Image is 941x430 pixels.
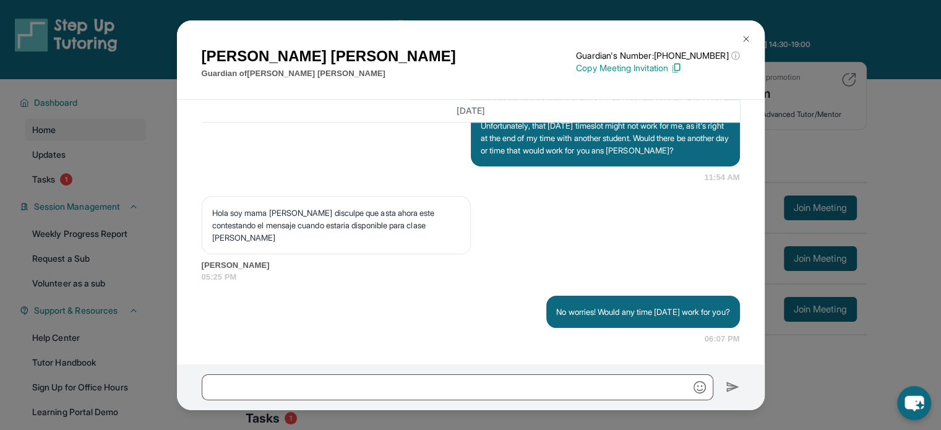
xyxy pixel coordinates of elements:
[741,34,751,44] img: Close Icon
[481,95,730,157] p: Hi [PERSON_NAME]! This is Jan from Step Up Tutoring. I'm excited to begin helping [PERSON_NAME] a...
[576,49,739,62] p: Guardian's Number: [PHONE_NUMBER]
[694,381,706,393] img: Emoji
[897,386,931,420] button: chat-button
[202,105,740,117] h3: [DATE]
[202,67,456,80] p: Guardian of [PERSON_NAME] [PERSON_NAME]
[731,49,739,62] span: ⓘ
[202,271,740,283] span: 05:25 PM
[202,45,456,67] h1: [PERSON_NAME] [PERSON_NAME]
[726,380,740,395] img: Send icon
[671,62,682,74] img: Copy Icon
[556,306,729,318] p: No worries! Would any time [DATE] work for you?
[202,259,740,272] span: [PERSON_NAME]
[704,171,739,184] span: 11:54 AM
[705,333,740,345] span: 06:07 PM
[212,207,460,244] p: Hola soy mama [PERSON_NAME] disculpe que asta ahora este contestando el mensaje cuando estaria di...
[576,62,739,74] p: Copy Meeting Invitation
